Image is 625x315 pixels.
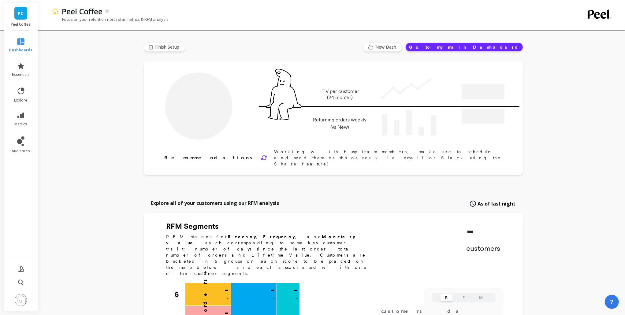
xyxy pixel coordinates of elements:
img: pal seatted on line [266,69,301,120]
span: PC [18,10,24,17]
span: audiences [12,149,30,154]
p: - [225,285,229,295]
span: explore [14,98,28,103]
img: profile picture [15,294,27,306]
p: - [227,295,229,302]
button: F [458,294,470,301]
p: - [294,285,298,295]
p: customers [467,243,500,253]
span: Finish Setup [155,44,181,50]
p: Recommendations [165,154,254,161]
b: Frequency [263,234,295,239]
div: 5 [175,283,185,306]
button: Go to my main Dashboard [405,43,523,52]
p: Peel Coffee [62,6,102,17]
span: ? [610,298,614,306]
img: header icon [51,8,59,15]
p: - [467,221,500,240]
div: days [447,308,472,315]
p: - [296,295,298,302]
div: customers [381,308,431,315]
span: New Dash [376,44,398,50]
button: ? [605,295,619,309]
p: - [271,285,275,295]
p: Returning orders weekly (vs New) [311,116,369,131]
b: Recency [228,234,256,239]
p: Explore all of your customers using our RFM analysis [151,199,279,207]
button: Finish Setup [144,43,185,52]
button: R [441,294,453,301]
span: essentials [12,72,30,77]
p: RFM stands for , , and , each corresponding to some key customer trait: number of days since the ... [166,234,374,276]
span: As of last night [478,200,516,207]
p: Peel Coffee [10,22,32,27]
button: M [475,294,487,301]
p: - [273,295,275,302]
button: New Dash [363,43,402,52]
p: Focus on your retention north star metrics & RFM analysis [51,17,169,22]
span: dashboards [9,48,33,53]
p: Working with busy team members, make sure to schedule and send them dashboards via email or Slack... [274,149,504,167]
span: metrics [14,122,27,127]
p: LTV per customer (24 months) [311,88,369,101]
h2: RFM Segments [166,221,374,231]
